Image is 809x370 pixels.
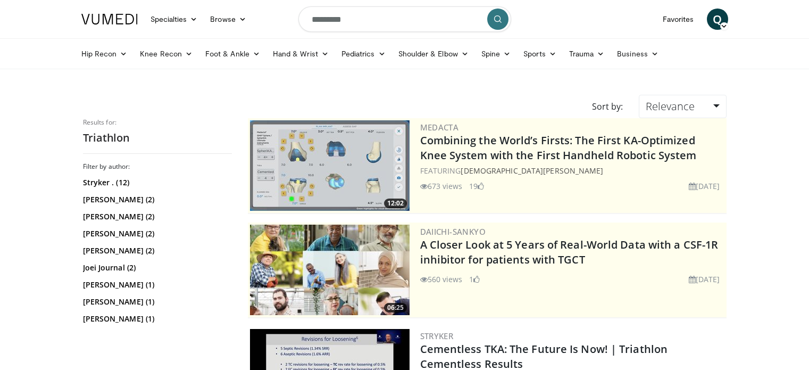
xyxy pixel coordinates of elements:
[384,199,407,208] span: 12:02
[298,6,511,32] input: Search topics, interventions
[475,43,517,64] a: Spine
[83,297,229,307] a: [PERSON_NAME] (1)
[83,131,232,145] h2: Triathlon
[469,274,480,285] li: 1
[563,43,611,64] a: Trauma
[83,162,232,171] h3: Filter by author:
[420,165,724,176] div: FEATURING
[517,43,563,64] a: Sports
[83,314,229,324] a: [PERSON_NAME] (1)
[199,43,266,64] a: Foot & Ankle
[461,166,603,176] a: [DEMOGRAPHIC_DATA][PERSON_NAME]
[420,122,459,133] a: Medacta
[420,226,486,237] a: Daiichi-Sankyo
[420,133,697,162] a: Combining the World’s Firsts: The First KA-Optimized Knee System with the First Handheld Robotic ...
[83,211,229,222] a: [PERSON_NAME] (2)
[204,9,253,30] a: Browse
[689,274,720,285] li: [DATE]
[656,9,700,30] a: Favorites
[266,43,335,64] a: Hand & Wrist
[611,43,665,64] a: Business
[83,279,229,290] a: [PERSON_NAME] (1)
[83,245,229,256] a: [PERSON_NAME] (2)
[83,118,232,127] p: Results for:
[689,180,720,192] li: [DATE]
[420,180,463,192] li: 673 views
[420,331,454,341] a: Stryker
[144,9,204,30] a: Specialties
[250,225,410,315] a: 06:25
[83,228,229,239] a: [PERSON_NAME] (2)
[420,274,463,285] li: 560 views
[75,43,134,64] a: Hip Recon
[639,95,726,118] a: Relevance
[83,194,229,205] a: [PERSON_NAME] (2)
[335,43,392,64] a: Pediatrics
[707,9,728,30] a: Q
[83,177,229,188] a: Stryker . (12)
[250,225,410,315] img: 93c22cae-14d1-47f0-9e4a-a244e824b022.png.300x170_q85_crop-smart_upscale.jpg
[81,14,138,24] img: VuMedi Logo
[134,43,199,64] a: Knee Recon
[584,95,631,118] div: Sort by:
[469,180,484,192] li: 19
[384,303,407,313] span: 06:25
[392,43,475,64] a: Shoulder & Elbow
[646,99,695,113] span: Relevance
[83,262,229,273] a: Joei Journal (2)
[250,120,410,211] img: aaf1b7f9-f888-4d9f-a252-3ca059a0bd02.300x170_q85_crop-smart_upscale.jpg
[420,237,719,267] a: A Closer Look at 5 Years of Real-World Data with a CSF-1R inhibitor for patients with TGCT
[250,120,410,211] a: 12:02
